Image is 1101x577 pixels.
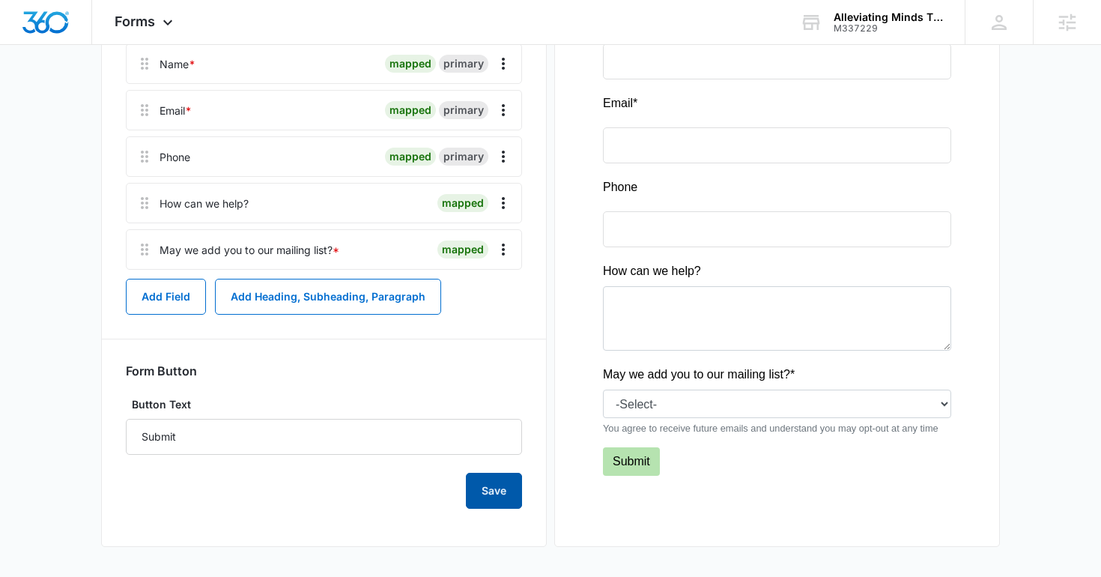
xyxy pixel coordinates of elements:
button: Overflow Menu [491,98,515,122]
span: Submit [10,444,47,457]
div: Name [160,56,195,72]
div: mapped [437,194,488,212]
div: mapped [437,241,488,259]
div: mapped [385,101,436,119]
div: account id [834,23,943,34]
button: Overflow Menu [491,145,515,169]
div: Phone [160,149,190,165]
span: Forms [115,13,155,29]
div: primary [439,55,488,73]
div: Email [160,103,192,118]
div: primary [439,148,488,166]
button: Overflow Menu [491,238,515,262]
div: account name [834,11,943,23]
h3: Form Button [126,363,197,378]
div: May we add you to our mailing list? [160,242,339,258]
div: mapped [385,148,436,166]
button: Overflow Menu [491,52,515,76]
button: Add Heading, Subheading, Paragraph [215,279,441,315]
div: mapped [385,55,436,73]
label: Button Text [126,396,522,413]
button: Overflow Menu [491,191,515,215]
button: Add Field [126,279,206,315]
div: primary [439,101,488,119]
button: Save [466,473,522,509]
div: How can we help? [160,196,249,211]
